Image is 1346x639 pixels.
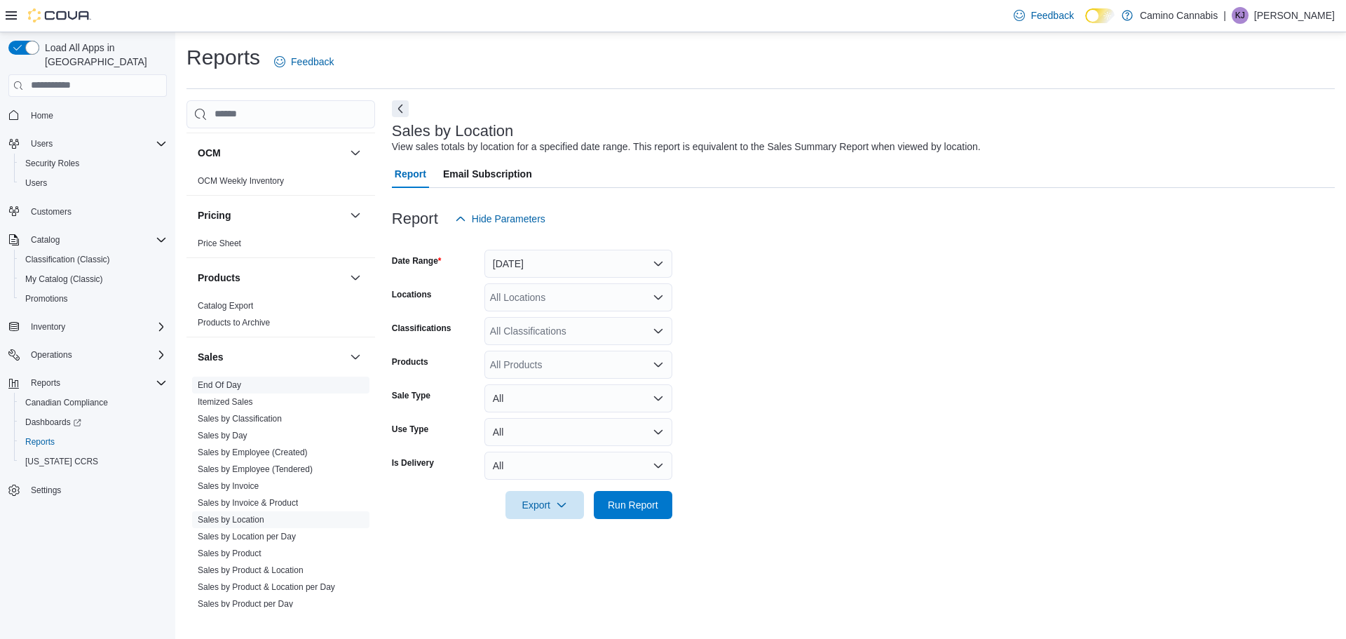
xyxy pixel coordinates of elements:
span: Users [31,138,53,149]
button: Settings [3,480,172,500]
a: Sales by Product & Location per Day [198,582,335,592]
h3: Sales by Location [392,123,514,140]
button: Catalog [3,230,172,250]
button: Inventory [25,318,71,335]
span: Classification (Classic) [20,251,167,268]
a: Sales by Product per Day [198,599,293,609]
span: Customers [25,203,167,220]
span: Home [31,110,53,121]
a: Sales by Day [198,431,247,440]
span: Reports [31,377,60,389]
button: Open list of options [653,325,664,337]
span: [US_STATE] CCRS [25,456,98,467]
span: Settings [31,485,61,496]
a: Reports [20,433,60,450]
a: Users [20,175,53,191]
button: Open list of options [653,359,664,370]
a: Sales by Invoice [198,481,259,491]
button: Home [3,105,172,126]
a: Products to Archive [198,318,270,328]
button: Export [505,491,584,519]
span: Canadian Compliance [25,397,108,408]
span: Promotions [25,293,68,304]
span: Sales by Product & Location per Day [198,581,335,593]
span: Users [25,177,47,189]
span: Export [514,491,576,519]
span: Sales by Invoice & Product [198,497,298,509]
span: Email Subscription [443,160,532,188]
a: Sales by Employee (Tendered) [198,464,313,474]
span: Users [20,175,167,191]
button: Pricing [198,208,344,222]
a: My Catalog (Classic) [20,271,109,288]
span: My Catalog (Classic) [20,271,167,288]
div: Kevin Josephs [1232,7,1249,24]
button: Sales [198,350,344,364]
button: Users [25,135,58,152]
button: Users [3,134,172,154]
a: Feedback [268,48,339,76]
span: Catalog Export [198,300,253,311]
span: Sales by Classification [198,413,282,424]
button: Operations [3,345,172,365]
a: Sales by Product & Location [198,565,304,575]
h3: Pricing [198,208,231,222]
span: Inventory [31,321,65,332]
span: Sales by Employee (Created) [198,447,308,458]
button: Reports [14,432,172,452]
label: Is Delivery [392,457,434,469]
h3: Products [198,271,240,285]
button: Open list of options [653,292,664,303]
span: OCM Weekly Inventory [198,175,284,187]
a: Dashboards [20,414,87,431]
span: Security Roles [20,155,167,172]
div: View sales totals by location for a specified date range. This report is equivalent to the Sales ... [392,140,981,154]
span: Itemized Sales [198,396,253,408]
button: Products [198,271,344,285]
button: Products [347,269,364,286]
span: Dashboards [25,417,81,428]
label: Classifications [392,323,451,334]
button: Reports [3,373,172,393]
a: Canadian Compliance [20,394,114,411]
span: Hide Parameters [472,212,545,226]
label: Sale Type [392,390,430,401]
a: Sales by Employee (Created) [198,448,308,457]
span: Sales by Location per Day [198,531,296,542]
span: Canadian Compliance [20,394,167,411]
button: Pricing [347,207,364,224]
label: Date Range [392,255,442,267]
a: Price Sheet [198,238,241,248]
a: Sales by Invoice & Product [198,498,298,508]
span: Sales by Product [198,548,261,559]
span: Dark Mode [1085,23,1086,24]
span: Reports [25,436,55,448]
span: Sales by Employee (Tendered) [198,464,313,475]
a: Sales by Location [198,515,264,525]
a: Customers [25,203,77,220]
div: OCM [186,173,375,195]
button: Classification (Classic) [14,250,172,269]
button: OCM [347,144,364,161]
h3: Report [392,210,438,227]
button: Reports [25,375,66,391]
div: Products [186,297,375,337]
h3: OCM [198,146,221,160]
span: Washington CCRS [20,453,167,470]
span: Users [25,135,167,152]
button: Next [392,100,409,117]
span: End Of Day [198,379,241,391]
a: Catalog Export [198,301,253,311]
a: Feedback [1008,1,1079,29]
button: Sales [347,349,364,365]
a: End Of Day [198,380,241,390]
a: Itemized Sales [198,397,253,407]
a: Dashboards [14,412,172,432]
button: Hide Parameters [449,205,551,233]
span: Settings [25,481,167,499]
button: Users [14,173,172,193]
span: Sales by Invoice [198,480,259,492]
label: Locations [392,289,432,300]
span: Sales by Location [198,514,264,525]
button: OCM [198,146,344,160]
